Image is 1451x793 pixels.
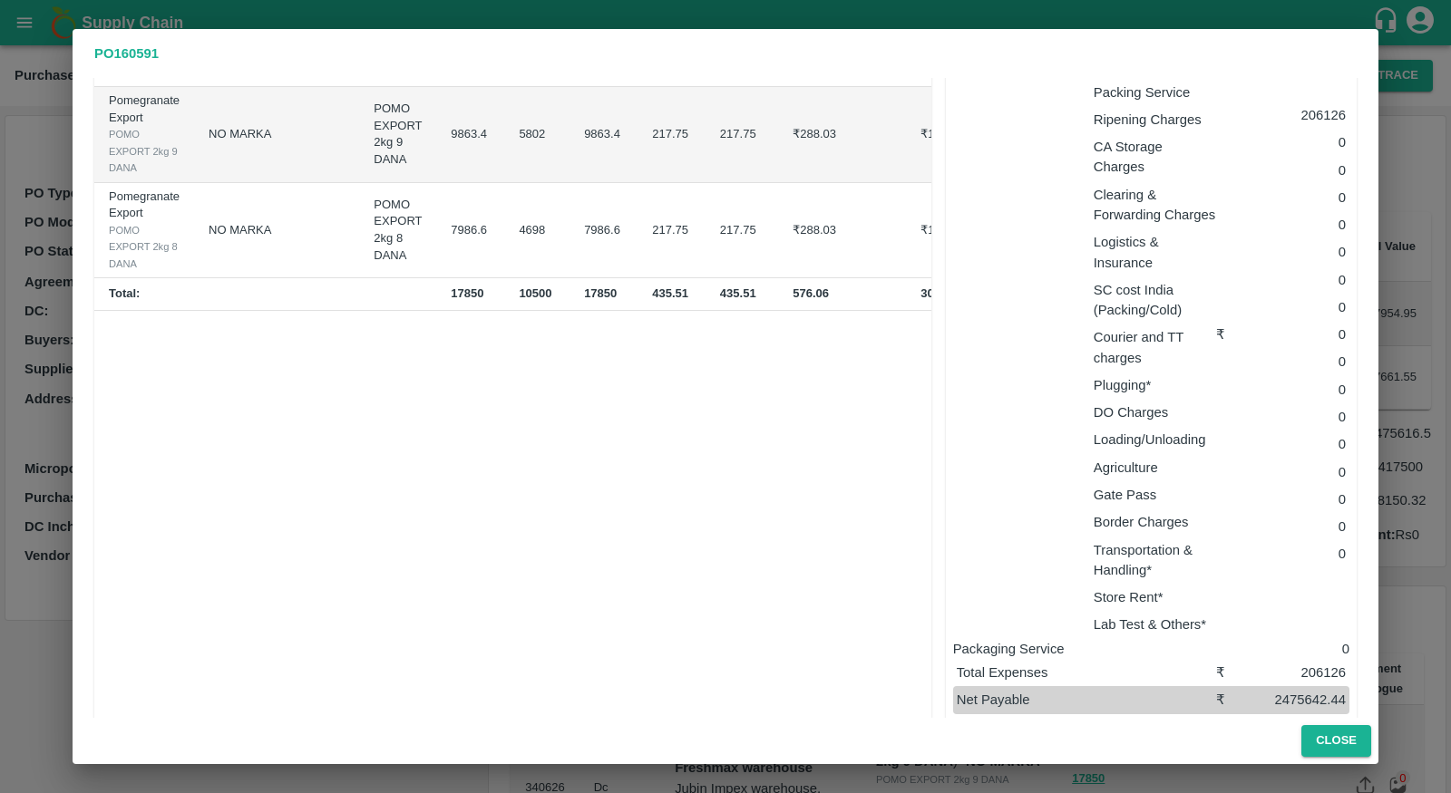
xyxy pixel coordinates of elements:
td: Pomegranate Export [94,183,194,279]
td: 7986.6 [436,183,504,279]
td: 217.75 [706,87,778,183]
p: Ripening Charges [1094,110,1216,130]
p: DO Charges [1094,402,1216,422]
p: Gate Pass [1094,485,1216,505]
div: ₹ [1216,662,1249,682]
p: Packaging Service [953,639,1218,659]
p: Courier and TT charges [1094,327,1216,368]
div: 2475642.44 [1249,690,1346,710]
div: 0 [1242,235,1346,262]
p: CA Storage Charges [1094,137,1216,178]
p: SC cost India (Packing/Cold) [1094,280,1216,321]
p: Logistics & Insurance [1094,232,1216,273]
td: ₹1671146 [906,87,1005,183]
button: Close [1301,725,1371,757]
b: Total: [109,286,140,300]
p: Loading/Unloading [1094,430,1216,450]
div: 0 [1242,153,1346,180]
td: ₹288.03 [778,87,906,183]
div: 0 [1242,263,1346,290]
td: POMO EXPORT 2kg 9 DANA [359,87,436,183]
td: 4698 [504,183,570,279]
p: Transportation & Handling* [1094,540,1216,581]
b: 435.51 [720,286,756,300]
p: 206126 [1249,105,1346,125]
div: 0 [1242,509,1346,537]
td: 217.75 [638,183,706,279]
div: 0 [1242,290,1346,317]
b: 10500 [519,286,551,300]
td: 217.75 [706,183,778,279]
b: 3024323.62 [920,286,983,300]
div: 0 [1242,427,1346,454]
div: 0 [1242,455,1346,482]
td: 9863.4 [436,87,504,183]
div: 0 [1242,180,1346,208]
td: NO MARKA [194,87,359,183]
td: 217.75 [638,87,706,183]
div: 0 [1242,317,1346,344]
td: Pomegranate Export [94,87,194,183]
div: 0 [1242,400,1346,427]
p: 0 [1217,639,1349,659]
div: POMO EXPORT 2kg 9 DANA [109,126,180,176]
div: 0 [1242,125,1346,152]
p: Total Expenses [957,662,1216,682]
td: ₹1353177.62 [906,183,1005,279]
td: ₹288.03 [778,183,906,279]
div: 0 [1242,208,1346,235]
p: Border Charges [1094,512,1216,532]
b: 17850 [584,286,617,300]
div: 206126 [1249,662,1346,682]
b: 576.06 [793,286,829,300]
p: Agriculture [1094,458,1216,478]
p: Plugging* [1094,375,1216,395]
b: PO 160591 [94,46,159,61]
p: Clearing & Forwarding Charges [1094,185,1216,226]
div: POMO EXPORT 2kg 8 DANA [109,222,180,272]
td: 5802 [504,87,570,183]
p: Store Rent* [1094,587,1216,607]
div: 0 [1242,482,1346,509]
b: 435.51 [652,286,688,300]
div: 0 [1242,537,1346,564]
div: ₹ [1216,324,1249,344]
td: 9863.4 [570,87,638,183]
div: 0 [1242,372,1346,400]
div: ₹ [1216,690,1249,710]
td: NO MARKA [194,183,359,279]
p: Packing Service [1094,82,1216,102]
b: 17850 [451,286,483,300]
p: Lab Test & Others* [1094,614,1216,634]
td: 7986.6 [570,183,638,279]
div: 0 [1242,344,1346,372]
td: POMO EXPORT 2kg 8 DANA [359,183,436,279]
p: Net Payable [957,690,1216,710]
